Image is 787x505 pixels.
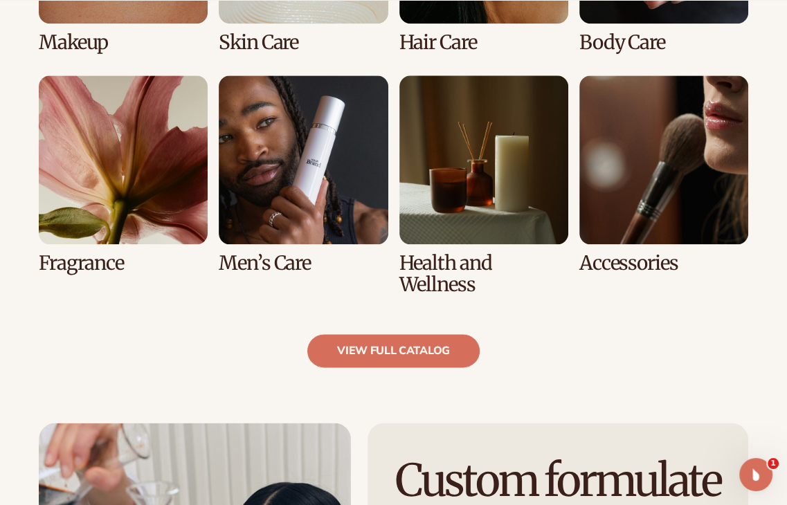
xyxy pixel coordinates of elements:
div: 5 / 8 [39,75,208,274]
h3: Accessories [579,252,748,274]
div: 8 / 8 [579,75,748,274]
div: 7 / 8 [399,75,568,295]
h3: Fragrance [39,252,208,274]
h3: Hair Care [399,32,568,53]
h3: Body Care [579,32,748,53]
h3: Skin Care [219,32,388,53]
h3: Men’s Care [219,252,388,274]
a: view full catalog [307,334,480,367]
div: 6 / 8 [219,75,388,274]
h3: Makeup [39,32,208,53]
span: 1 [768,458,779,469]
iframe: Intercom live chat [739,458,772,491]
